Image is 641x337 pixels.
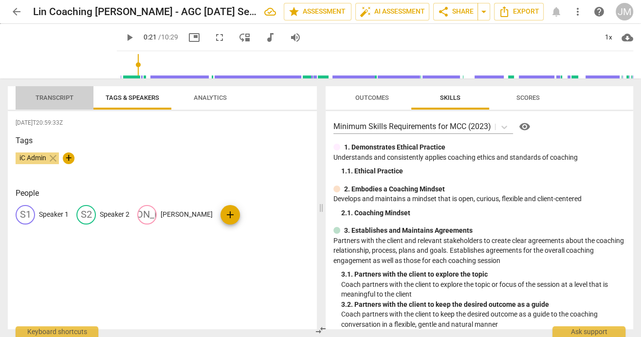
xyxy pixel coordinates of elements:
[214,32,225,43] span: fullscreen
[47,152,59,164] span: close
[144,33,157,41] span: 0:21
[599,30,618,45] div: 1x
[341,280,626,300] p: Coach partners with the client to explore the topic or focus of the session at a level that is me...
[185,29,203,46] button: Picture in picture
[264,32,276,43] span: audiotrack
[158,33,178,41] span: / 10:29
[264,6,276,18] div: All changes saved
[341,300,626,310] div: 3. 2. Partners with the client to keep the desired outcome as a guide
[137,205,157,225] div: [PERSON_NAME]
[344,142,445,152] p: 1. Demonstrates Ethical Practice
[498,6,539,18] span: Export
[622,32,633,43] span: cloud_download
[16,119,309,127] span: [DATE]T20:59:33Z
[39,209,69,220] p: Speaker 1
[106,94,159,101] span: Tags & Speakers
[333,121,491,132] p: Minimum Skills Requirements for MCC (2023)
[194,94,227,101] span: Analytics
[100,209,129,220] p: Speaker 2
[519,121,531,132] span: visibility
[16,135,309,147] h3: Tags
[261,29,279,46] button: Switch to audio player
[76,205,96,225] div: S2
[616,3,633,20] button: JM
[477,3,490,20] button: Sharing summary
[288,6,347,18] span: Assessment
[16,154,50,162] span: iC Admin
[236,29,254,46] button: View player as separate pane
[552,326,625,337] div: Ask support
[360,6,425,18] span: AI Assessment
[341,309,626,329] p: Coach partners with the client to keep the desired outcome as a guide to the coaching conversatio...
[224,209,236,221] span: add
[121,29,138,46] button: Play
[341,166,626,176] div: 1. 1. Ethical Practice
[572,6,584,18] span: more_vert
[284,3,351,20] button: Assessment
[344,184,445,194] p: 2. Embodies a Coaching Mindset
[517,119,532,134] button: Help
[438,6,474,18] span: Share
[124,32,135,43] span: play_arrow
[341,269,626,280] div: 3. 1. Partners with the client to explore the topic
[513,119,532,134] a: Help
[516,94,540,101] span: Scores
[590,3,608,20] a: Help
[333,194,626,204] p: Develops and maintains a mindset that is open, curious, flexible and client-centered
[355,94,389,101] span: Outcomes
[188,32,200,43] span: picture_in_picture
[16,187,309,199] h3: People
[161,209,213,220] p: [PERSON_NAME]
[36,94,73,101] span: Transcript
[288,6,300,18] span: star
[290,32,301,43] span: volume_up
[438,6,449,18] span: share
[239,32,251,43] span: move_down
[333,152,626,163] p: Understands and consistently applies coaching ethics and standards of coaching
[333,236,626,266] p: Partners with the client and relevant stakeholders to create clear agreements about the coaching ...
[593,6,605,18] span: help
[11,6,22,18] span: arrow_back
[287,29,304,46] button: Volume
[16,205,35,225] div: S1
[360,6,371,18] span: auto_fix_high
[355,3,429,20] button: AI Assessment
[33,6,256,18] h2: Lin Coaching [PERSON_NAME] - AGC [DATE] Session 22
[433,3,478,20] button: Share
[211,29,228,46] button: Fullscreen
[63,152,74,164] button: +
[344,225,473,236] p: 3. Establishes and Maintains Agreements
[494,3,544,20] button: Export
[478,6,490,18] span: arrow_drop_down
[440,94,460,101] span: Skills
[341,208,626,218] div: 2. 1. Coaching Mindset
[16,326,98,337] div: Keyboard shortcuts
[315,324,327,336] span: compare_arrows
